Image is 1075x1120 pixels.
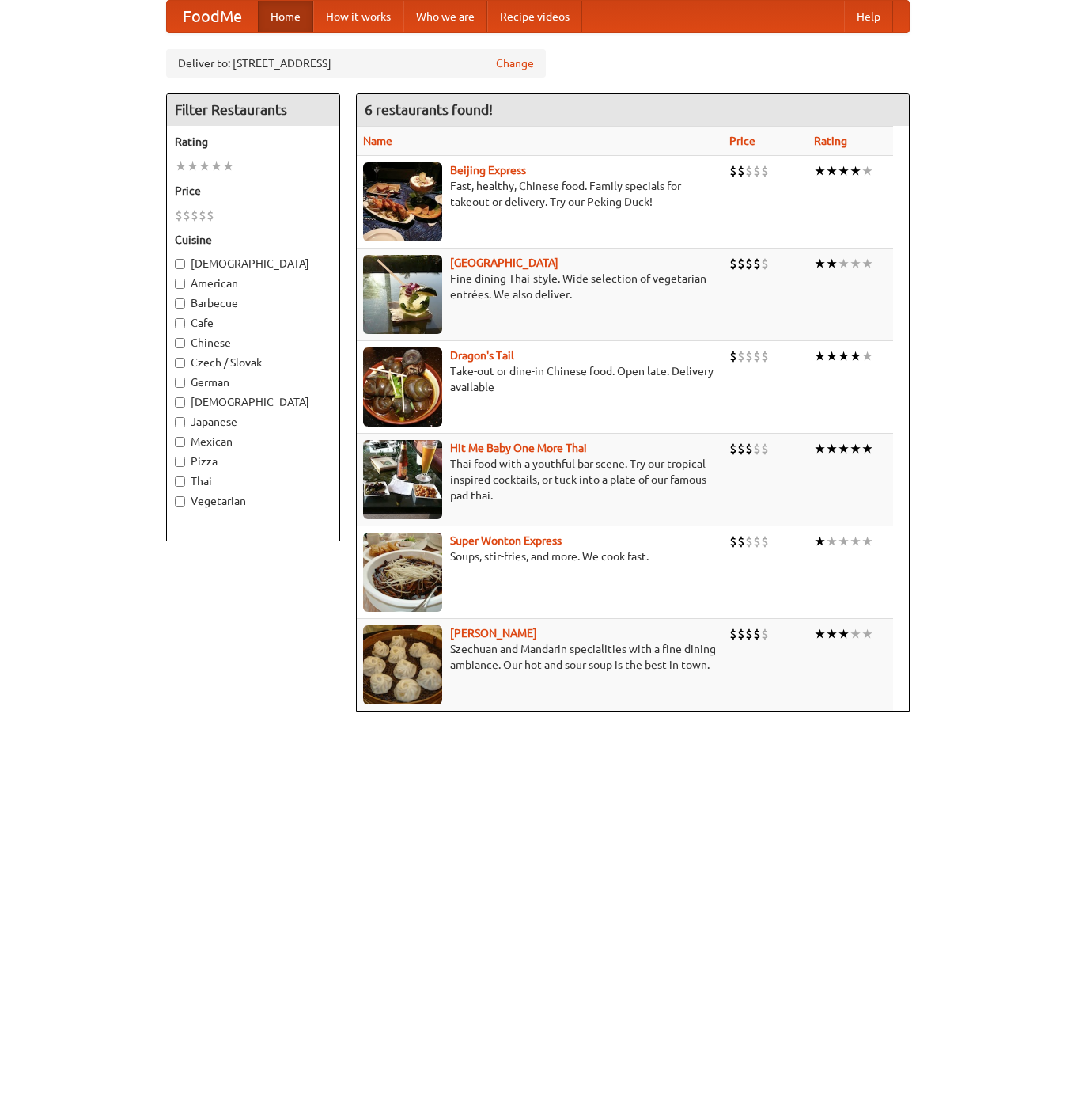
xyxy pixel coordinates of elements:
li: $ [745,347,753,365]
label: Pizza [175,454,331,469]
label: Czech / Slovak [175,355,331,370]
a: Rating [814,135,847,147]
li: ★ [850,533,861,550]
label: [DEMOGRAPHIC_DATA] [175,394,331,410]
li: ★ [814,347,826,365]
li: $ [737,625,745,643]
img: beijing.jpg [363,162,442,241]
li: $ [761,533,769,550]
a: Hit Me Baby One More Thai [450,442,587,454]
li: $ [761,162,769,180]
input: Chinese [175,338,185,348]
li: $ [753,162,761,180]
p: Szechuan and Mandarin specialities with a fine dining ambiance. Our hot and sour soup is the best... [363,641,717,673]
li: ★ [814,625,826,643]
p: Soups, stir-fries, and more. We cook fast. [363,549,717,564]
li: $ [206,207,214,224]
input: [DEMOGRAPHIC_DATA] [175,397,185,408]
b: [PERSON_NAME] [450,627,537,640]
a: Beijing Express [450,164,526,177]
a: Price [729,135,755,147]
li: $ [745,162,753,180]
a: Recipe videos [487,1,582,32]
input: German [175,378,185,388]
input: Cafe [175,318,185,328]
li: ★ [814,533,826,550]
li: $ [761,625,769,643]
li: ★ [850,255,861,272]
a: Who we are [403,1,487,32]
img: shandong.jpg [363,625,442,704]
li: ★ [838,533,850,550]
h5: Cuisine [175,232,331,248]
label: Japanese [175,414,331,430]
a: Home [258,1,313,32]
li: $ [729,162,737,180]
input: Mexican [175,437,185,447]
li: $ [729,255,737,272]
li: ★ [187,158,199,175]
li: $ [737,162,745,180]
h4: Filter Restaurants [167,94,339,126]
p: Thai food with a youthful bar scene. Try our tropical inspired cocktails, or tuck into a plate of... [363,456,717,503]
li: ★ [814,440,826,457]
li: ★ [861,440,873,457]
li: ★ [861,255,873,272]
li: ★ [838,255,850,272]
h5: Rating [175,134,331,150]
div: Deliver to: [STREET_ADDRESS] [166,49,546,78]
li: ★ [861,533,873,550]
b: Super Wonton Express [450,534,562,547]
input: [DEMOGRAPHIC_DATA] [175,259,185,269]
input: Barbecue [175,298,185,309]
img: superwonton.jpg [363,533,442,612]
li: ★ [814,255,826,272]
li: $ [753,255,761,272]
label: Thai [175,473,331,489]
input: Czech / Slovak [175,358,185,368]
label: Vegetarian [175,493,331,509]
li: $ [761,255,769,272]
label: German [175,374,331,390]
li: ★ [814,162,826,180]
li: $ [737,255,745,272]
li: $ [745,255,753,272]
a: How it works [313,1,403,32]
input: Japanese [175,417,185,427]
a: [GEOGRAPHIC_DATA] [450,256,558,269]
li: ★ [850,440,861,457]
li: $ [729,440,737,457]
li: ★ [826,533,838,550]
li: ★ [175,158,187,175]
label: Barbecue [175,295,331,311]
a: Dragon's Tail [450,349,514,362]
li: ★ [210,158,222,175]
li: ★ [861,347,873,365]
li: $ [729,533,737,550]
li: ★ [861,625,873,643]
p: Take-out or dine-in Chinese food. Open late. Delivery available [363,363,717,395]
label: Mexican [175,434,331,450]
li: $ [199,207,206,224]
li: ★ [838,347,850,365]
li: $ [753,625,761,643]
a: Help [844,1,893,32]
input: American [175,279,185,289]
img: dragon.jpg [363,347,442,427]
a: Change [496,55,534,71]
li: $ [745,533,753,550]
h5: Price [175,183,331,199]
li: ★ [838,162,850,180]
li: $ [761,347,769,365]
li: $ [729,347,737,365]
li: ★ [826,440,838,457]
li: $ [761,440,769,457]
li: $ [753,440,761,457]
li: $ [753,347,761,365]
li: $ [737,440,745,457]
input: Pizza [175,457,185,467]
